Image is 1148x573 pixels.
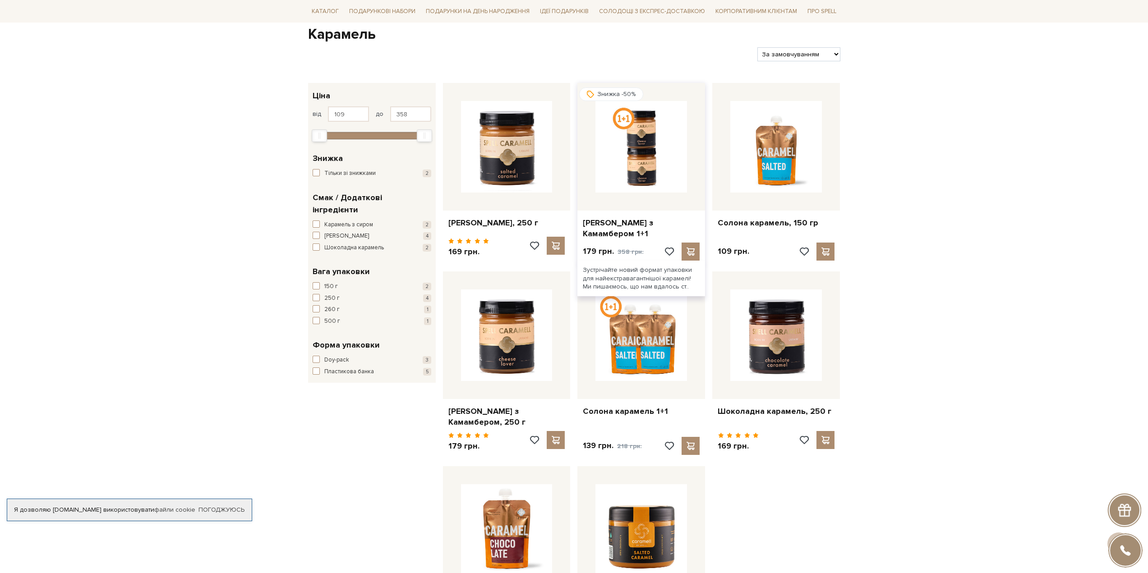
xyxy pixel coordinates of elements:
span: 1 [424,306,431,313]
p: 179 грн. [448,441,489,451]
a: [PERSON_NAME] з Камамбером 1+1 [583,218,700,239]
span: Doy-pack [324,356,349,365]
a: файли cookie [154,506,195,513]
p: 139 грн. [583,440,642,451]
div: Min [312,129,327,142]
button: Пластикова банка 5 [313,367,431,376]
h1: Карамель [308,25,840,44]
p: 169 грн. [448,247,489,257]
img: Солона карамель 1+1 [595,289,687,381]
p: 179 грн. [583,246,644,257]
button: 260 г 1 [313,305,431,314]
span: Знижка [313,152,343,165]
a: Солона карамель 1+1 [583,406,700,417]
a: Корпоративним клієнтам [712,4,801,19]
span: Вага упаковки [313,266,370,278]
input: Ціна [328,106,369,122]
span: 1 [424,317,431,325]
span: Форма упаковки [313,339,380,351]
span: 358 грн. [618,248,644,256]
span: від [313,110,321,118]
a: Солодощі з експрес-доставкою [595,4,709,19]
span: Каталог [308,5,342,18]
span: до [376,110,383,118]
button: 500 г 1 [313,317,431,326]
span: 4 [423,232,431,240]
span: Тільки зі знижками [324,169,376,178]
span: Карамель з сиром [324,220,373,229]
span: 260 г [324,305,340,314]
span: Про Spell [804,5,840,18]
img: Солона карамель, 150 гр [730,101,822,193]
p: 169 грн. [718,441,759,451]
button: 150 г 2 [313,282,431,291]
span: Ідеї подарунків [536,5,592,18]
span: 2 [423,283,431,290]
span: Шоколадна карамель [324,243,384,252]
img: Карамель з Камамбером 1+1 [595,101,687,193]
span: 500 г [324,317,340,326]
span: 4 [423,294,431,302]
a: [PERSON_NAME], 250 г [448,218,565,228]
p: 109 грн. [718,246,749,257]
div: Max [417,129,432,142]
span: 2 [423,244,431,252]
a: Погоджуюсь [198,506,244,514]
span: 150 г [324,282,338,291]
button: Тільки зі знижками 2 [313,169,431,178]
button: 250 г 4 [313,294,431,303]
span: 2 [423,170,431,177]
span: 3 [423,356,431,364]
button: Шоколадна карамель 2 [313,243,431,252]
span: 218 грн. [617,442,642,450]
div: Я дозволяю [DOMAIN_NAME] використовувати [7,506,252,514]
div: Знижка -50% [579,87,643,101]
span: Подарункові набори [346,5,419,18]
button: [PERSON_NAME] 4 [313,232,431,241]
span: Подарунки на День народження [422,5,533,18]
span: [PERSON_NAME] [324,232,369,241]
a: Шоколадна карамель, 250 г [718,406,834,417]
span: Пластикова банка [324,367,374,376]
input: Ціна [390,106,431,122]
span: Смак / Додаткові інгредієнти [313,192,429,216]
span: 5 [423,368,431,376]
a: Солона карамель, 150 гр [718,218,834,228]
span: Ціна [313,90,330,102]
a: [PERSON_NAME] з Камамбером, 250 г [448,406,565,427]
div: Зустрічайте новий формат упаковки для найекстравагантнішої карамелі! Ми пишаємось, що нам вдалось... [577,261,705,296]
button: Doy-pack 3 [313,356,431,365]
span: 250 г [324,294,340,303]
button: Карамель з сиром 2 [313,220,431,229]
span: 2 [423,221,431,229]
